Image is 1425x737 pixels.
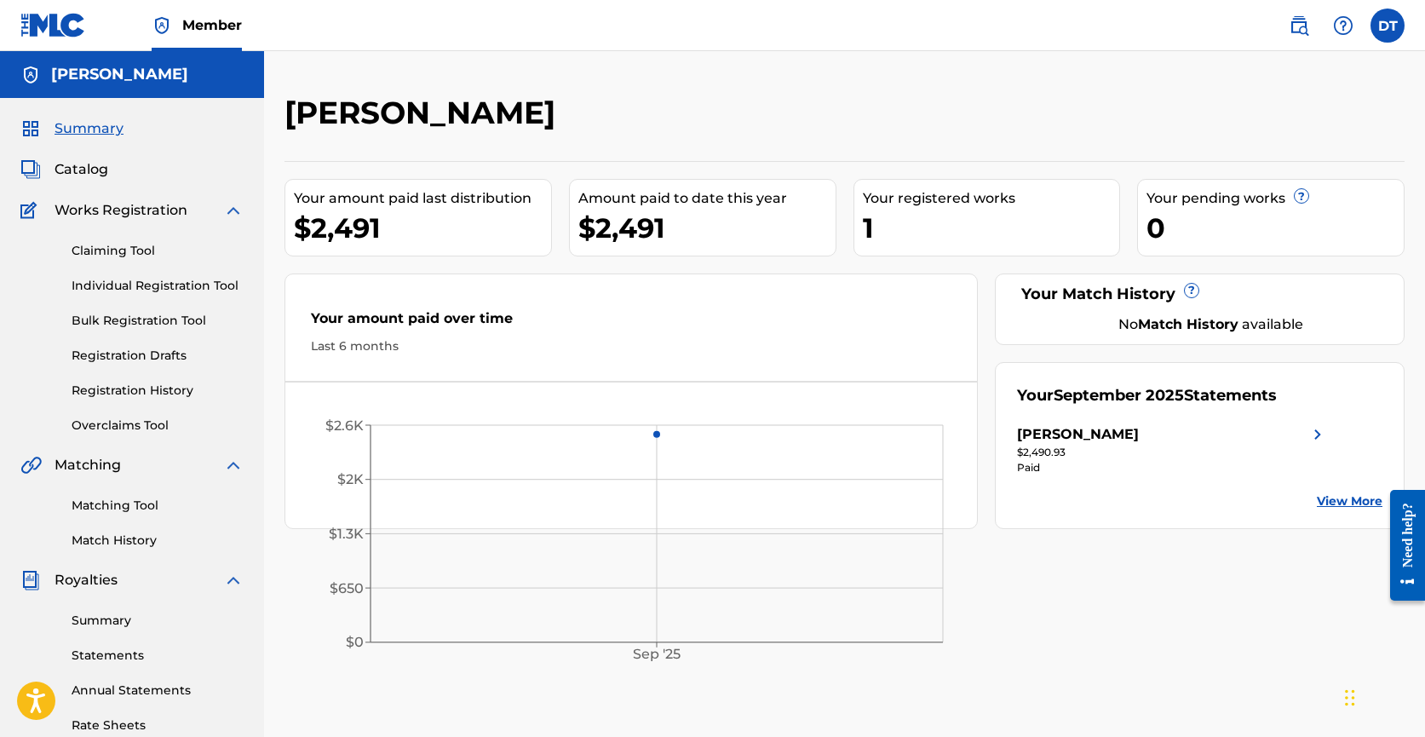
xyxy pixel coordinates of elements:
[1146,209,1404,247] div: 0
[325,417,364,434] tspan: $2.6K
[578,188,836,209] div: Amount paid to date this year
[1333,15,1353,36] img: help
[311,308,951,337] div: Your amount paid over time
[1017,460,1327,475] div: Paid
[72,417,244,435] a: Overclaims Tool
[863,188,1120,209] div: Your registered works
[55,455,121,475] span: Matching
[20,455,42,475] img: Matching
[284,94,564,132] h2: [PERSON_NAME]
[294,188,551,209] div: Your amount paid last distribution
[346,634,364,650] tspan: $0
[72,312,244,330] a: Bulk Registration Tool
[1017,283,1382,306] div: Your Match History
[20,159,108,180] a: CatalogCatalog
[1282,9,1316,43] a: Public Search
[55,570,118,590] span: Royalties
[51,65,188,84] h5: Dwight Tolbert
[223,455,244,475] img: expand
[152,15,172,36] img: Top Rightsholder
[72,347,244,365] a: Registration Drafts
[1017,424,1139,445] div: [PERSON_NAME]
[330,580,364,596] tspan: $650
[311,337,951,355] div: Last 6 months
[72,682,244,700] a: Annual Statements
[20,118,41,139] img: Summary
[633,646,681,662] tspan: Sep '25
[20,200,43,221] img: Works Registration
[1307,424,1328,445] img: right chevron icon
[20,118,124,139] a: SummarySummary
[578,209,836,247] div: $2,491
[1017,445,1327,460] div: $2,490.93
[223,570,244,590] img: expand
[55,118,124,139] span: Summary
[182,15,242,35] span: Member
[294,209,551,247] div: $2,491
[20,13,86,37] img: MLC Logo
[55,159,108,180] span: Catalog
[1340,655,1425,737] iframe: Chat Widget
[1017,384,1277,407] div: Your Statements
[20,159,41,180] img: Catalog
[72,612,244,630] a: Summary
[72,382,244,400] a: Registration History
[20,65,41,85] img: Accounts
[223,200,244,221] img: expand
[1185,284,1198,297] span: ?
[72,277,244,295] a: Individual Registration Tool
[1317,492,1382,510] a: View More
[72,717,244,734] a: Rate Sheets
[1326,9,1360,43] div: Help
[1146,188,1404,209] div: Your pending works
[55,200,187,221] span: Works Registration
[1370,9,1405,43] div: User Menu
[1138,316,1238,332] strong: Match History
[1038,314,1382,335] div: No available
[72,242,244,260] a: Claiming Tool
[1345,672,1355,723] div: Drag
[72,497,244,515] a: Matching Tool
[1295,189,1308,203] span: ?
[337,471,364,487] tspan: $2K
[72,532,244,550] a: Match History
[1017,424,1327,475] a: [PERSON_NAME]right chevron icon$2,490.93Paid
[1054,386,1184,405] span: September 2025
[1289,15,1309,36] img: search
[1377,473,1425,619] iframe: Resource Center
[863,209,1120,247] div: 1
[20,570,41,590] img: Royalties
[72,647,244,665] a: Statements
[329,526,364,542] tspan: $1.3K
